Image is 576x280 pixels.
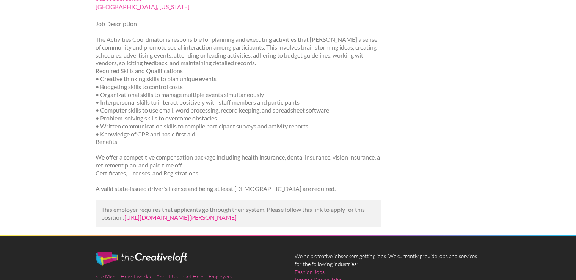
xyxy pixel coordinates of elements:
[96,185,381,193] p: A valid state-issued driver's license and being at least [DEMOGRAPHIC_DATA] are required.
[124,214,237,221] a: [URL][DOMAIN_NAME][PERSON_NAME]
[209,273,232,280] a: Employers
[96,252,187,266] img: The Creative Loft
[96,3,381,11] span: [GEOGRAPHIC_DATA], [US_STATE]
[183,273,203,280] a: Get Help
[156,273,178,280] a: About Us
[96,273,115,280] a: Site Map
[121,273,151,280] a: How it works
[96,36,381,146] p: The Activities Coordinator is responsible for planning and executing activities that [PERSON_NAME...
[96,153,381,177] p: We offer a competitive compensation package including health insurance, dental insurance, vision ...
[101,206,375,222] p: This employer requires that applicants go through their system. Please follow this link to apply ...
[96,20,381,28] p: Job Description
[295,268,325,276] a: Fashion Jobs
